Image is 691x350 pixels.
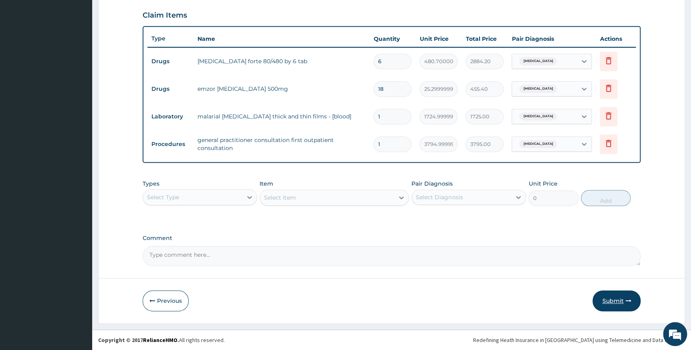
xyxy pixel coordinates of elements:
strong: Copyright © 2017 . [98,336,179,344]
td: Procedures [147,137,193,152]
td: malarial [MEDICAL_DATA] thick and thin films - [blood] [193,108,370,124]
div: Chat with us now [42,45,135,55]
div: Select Type [147,193,179,201]
footer: All rights reserved. [92,330,691,350]
td: [MEDICAL_DATA] forte 80/480 by 6 tab [193,53,370,69]
label: Unit Price [528,180,557,188]
a: RelianceHMO [143,336,177,344]
label: Types [143,180,159,187]
div: Minimize live chat window [131,4,151,23]
span: [MEDICAL_DATA] [519,57,557,65]
button: Submit [592,290,641,311]
th: Unit Price [415,31,461,47]
span: [MEDICAL_DATA] [519,140,557,148]
label: Comment [143,235,641,242]
button: Previous [143,290,189,311]
th: Quantity [369,31,415,47]
label: Pair Diagnosis [411,180,453,188]
h3: Claim Items [143,11,187,20]
th: Pair Diagnosis [508,31,596,47]
th: Actions [596,31,636,47]
img: d_794563401_company_1708531726252_794563401 [15,40,32,60]
th: Name [193,31,370,47]
button: Add [581,190,631,206]
td: Drugs [147,54,193,69]
td: Drugs [147,82,193,96]
div: Select Diagnosis [416,193,463,201]
td: general practitioner consultation first outpatient consultation [193,132,370,156]
td: emzor [MEDICAL_DATA] 500mg [193,81,370,97]
label: Item [260,180,273,188]
span: [MEDICAL_DATA] [519,85,557,93]
textarea: Type your message and hit 'Enter' [4,218,153,246]
th: Total Price [461,31,508,47]
td: Laboratory [147,109,193,124]
th: Type [147,31,193,46]
div: Redefining Heath Insurance in [GEOGRAPHIC_DATA] using Telemedicine and Data Science! [473,336,685,344]
span: [MEDICAL_DATA] [519,112,557,120]
span: We're online! [46,101,111,182]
